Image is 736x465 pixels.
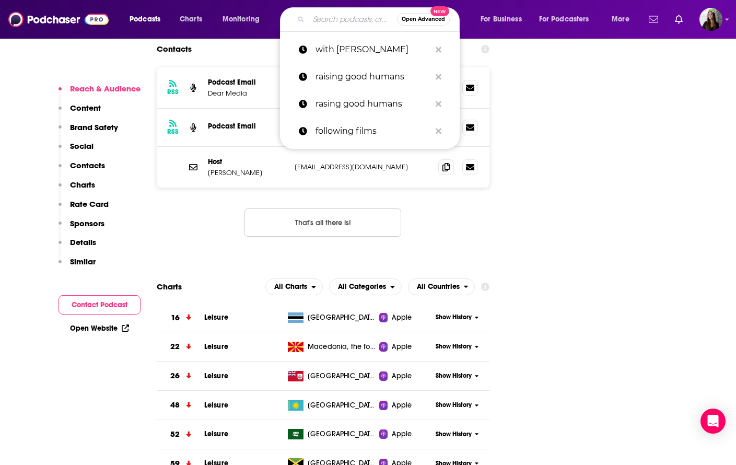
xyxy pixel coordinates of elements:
[59,160,105,180] button: Contacts
[700,409,726,434] div: Open Intercom Messenger
[70,199,109,209] p: Rate Card
[432,430,482,439] button: Show History
[265,278,323,295] h2: Platforms
[157,282,182,292] h2: Charts
[308,312,376,323] span: Botswana
[379,400,432,411] a: Apple
[59,141,94,160] button: Social
[338,283,386,290] span: All Categories
[70,237,96,247] p: Details
[204,429,228,438] a: Leisure
[604,11,642,28] button: open menu
[59,84,141,103] button: Reach & Audience
[436,401,472,410] span: Show History
[170,370,180,382] h3: 26
[59,257,96,276] button: Similar
[379,342,432,352] a: Apple
[699,8,722,31] img: User Profile
[280,36,460,63] a: with [PERSON_NAME]
[408,278,475,295] button: open menu
[329,278,402,295] button: open menu
[309,11,397,28] input: Search podcasts, credits, & more...
[59,237,96,257] button: Details
[308,429,376,439] span: Saudi Arabia
[280,63,460,90] a: raising good humans
[70,324,129,333] a: Open Website
[70,160,105,170] p: Contacts
[671,10,687,28] a: Show notifications dropdown
[157,39,192,59] h2: Contacts
[157,362,204,390] a: 26
[532,11,604,28] button: open menu
[397,13,450,26] button: Open AdvancedNew
[215,11,273,28] button: open menu
[170,428,180,440] h3: 52
[316,36,430,63] p: with whit
[265,278,323,295] button: open menu
[274,283,307,290] span: All Charts
[436,430,472,439] span: Show History
[284,400,379,411] a: [GEOGRAPHIC_DATA]
[308,400,376,411] span: Kazakhstan
[290,7,470,31] div: Search podcasts, credits, & more...
[208,89,286,98] p: Dear Media
[157,304,204,332] a: 16
[392,371,412,381] span: Apple
[308,371,376,381] span: Bermuda
[59,218,104,238] button: Sponsors
[284,312,379,323] a: [GEOGRAPHIC_DATA]
[157,332,204,361] a: 22
[392,400,412,411] span: Apple
[284,342,379,352] a: Macedonia, the former Yugoslav Republic of
[8,9,109,29] img: Podchaser - Follow, Share and Rate Podcasts
[157,391,204,420] a: 48
[436,371,472,380] span: Show History
[204,371,228,380] span: Leisure
[167,88,179,96] h3: RSS
[699,8,722,31] button: Show profile menu
[208,122,286,131] p: Podcast Email
[432,371,482,380] button: Show History
[204,313,228,322] a: Leisure
[436,313,472,322] span: Show History
[122,11,174,28] button: open menu
[432,313,482,322] button: Show History
[70,180,95,190] p: Charts
[280,90,460,118] a: rasing good humans
[170,341,180,353] h3: 22
[402,17,445,22] span: Open Advanced
[70,84,141,94] p: Reach & Audience
[436,342,472,351] span: Show History
[432,342,482,351] button: Show History
[329,278,402,295] h2: Categories
[481,12,522,27] span: For Business
[70,257,96,266] p: Similar
[308,342,376,352] span: Macedonia, the former Yugoslav Republic of
[208,78,286,87] p: Podcast Email
[284,429,379,439] a: [GEOGRAPHIC_DATA]
[316,63,430,90] p: raising good humans
[59,103,101,122] button: Content
[171,312,180,324] h3: 16
[180,12,202,27] span: Charts
[392,429,412,439] span: Apple
[417,283,460,290] span: All Countries
[167,127,179,136] h3: RSS
[70,103,101,113] p: Content
[59,295,141,315] button: Contact Podcast
[173,11,208,28] a: Charts
[70,122,118,132] p: Brand Safety
[204,401,228,410] a: Leisure
[379,429,432,439] a: Apple
[208,168,286,177] p: [PERSON_NAME]
[379,312,432,323] a: Apple
[379,371,432,381] a: Apple
[280,118,460,145] a: following films
[157,420,204,449] a: 52
[59,180,95,199] button: Charts
[432,401,482,410] button: Show History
